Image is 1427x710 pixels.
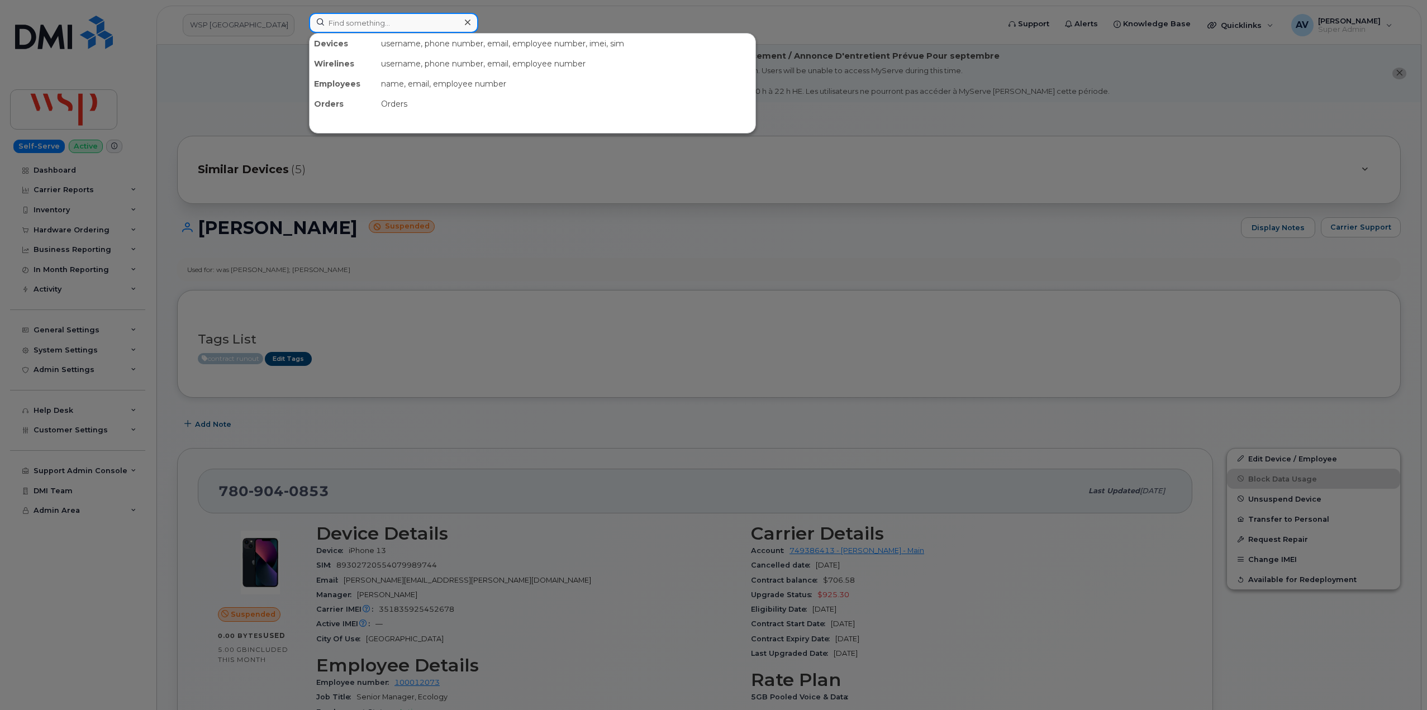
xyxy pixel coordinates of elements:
div: Orders [310,94,377,114]
div: Orders [377,94,755,114]
div: username, phone number, email, employee number, imei, sim [377,34,755,54]
div: Employees [310,74,377,94]
div: username, phone number, email, employee number [377,54,755,74]
div: name, email, employee number [377,74,755,94]
div: Wirelines [310,54,377,74]
div: Devices [310,34,377,54]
